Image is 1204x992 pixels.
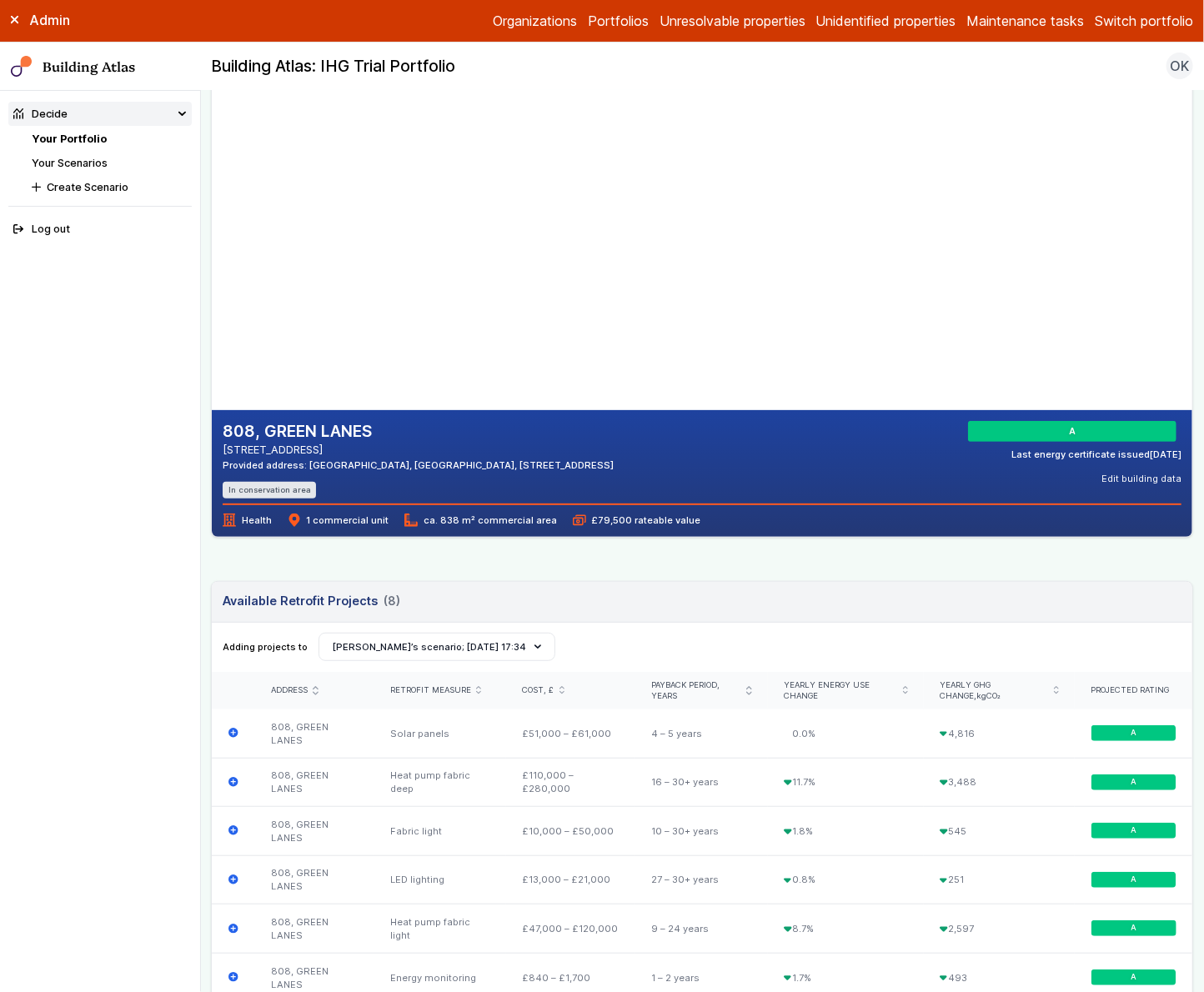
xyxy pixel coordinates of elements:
span: £79,500 rateable value [573,514,700,527]
div: Projected rating [1091,685,1176,696]
div: £10,000 – £50,000 [506,807,635,856]
span: Health [223,514,271,527]
div: 251 [924,855,1075,904]
span: 1 commercial unit [288,514,389,527]
div: 808, GREEN LANES [255,807,374,856]
li: In conservation area [223,482,316,498]
div: 1.8% [768,807,924,856]
time: [DATE] [1150,448,1181,460]
button: Create Scenario [27,175,192,199]
h3: Available Retrofit Projects [223,592,399,610]
button: OK [1166,53,1193,79]
a: Your Scenarios [32,157,108,169]
div: 0.8% [768,855,924,904]
span: A [1131,777,1136,788]
button: Log out [8,218,192,242]
a: Unidentified properties [816,11,956,31]
button: [PERSON_NAME]’s scenario; [DATE] 17:34 [319,633,555,661]
summary: Decide [8,102,192,126]
img: main-0bbd2752.svg [11,56,33,78]
div: 808, GREEN LANES [255,758,374,807]
span: A [1131,728,1136,739]
span: Cost, £ [522,685,554,696]
span: A [1131,924,1136,934]
div: £47,000 – £120,000 [506,904,635,954]
div: Heat pump fabric light [374,904,506,954]
span: OK [1171,56,1190,76]
div: 808, GREEN LANES [255,904,374,954]
div: Fabric light [374,807,506,856]
h2: 808, GREEN LANES [223,421,614,443]
div: 10 – 30+ years [635,807,768,856]
span: Address [271,685,308,696]
div: Provided address: [GEOGRAPHIC_DATA], [GEOGRAPHIC_DATA], [STREET_ADDRESS] [223,458,614,472]
div: Decide [13,106,68,122]
div: 545 [924,807,1075,856]
div: 27 – 30+ years [635,855,768,904]
span: Adding projects to [223,640,308,654]
span: Yearly GHG change, [940,680,1048,702]
span: kgCO₂ [976,691,1001,700]
button: Edit building data [1101,472,1181,485]
span: (8) [384,592,400,610]
span: A [1131,874,1136,885]
span: A [1131,825,1136,836]
div: 0.0% [768,709,924,758]
span: A [1071,425,1078,438]
div: Heat pump fabric deep [374,758,506,807]
h2: Building Atlas: IHG Trial Portfolio [211,56,455,78]
span: Yearly energy use change [784,680,897,702]
a: Portfolios [588,11,649,31]
a: Maintenance tasks [966,11,1084,31]
div: Last energy certificate issued [1011,448,1181,461]
div: 4,816 [924,709,1075,758]
div: LED lighting [374,855,506,904]
div: 2,597 [924,904,1075,954]
div: 808, GREEN LANES [255,855,374,904]
div: 8.7% [768,904,924,954]
div: 3,488 [924,758,1075,807]
div: £51,000 – £61,000 [506,709,635,758]
span: A [1131,972,1136,983]
div: Solar panels [374,709,506,758]
span: Retrofit measure [390,685,471,696]
a: Your Portfolio [32,133,107,145]
a: Organizations [493,11,577,31]
button: Switch portfolio [1095,11,1193,31]
div: 4 – 5 years [635,709,768,758]
address: [STREET_ADDRESS] [223,442,614,458]
span: ca. 838 m² commercial area [404,514,556,527]
div: 11.7% [768,758,924,807]
span: Payback period, years [651,680,741,702]
a: Unresolvable properties [660,11,805,31]
div: 808, GREEN LANES [255,709,374,758]
div: 16 – 30+ years [635,758,768,807]
div: £110,000 – £280,000 [506,758,635,807]
div: 9 – 24 years [635,904,768,954]
div: £13,000 – £21,000 [506,855,635,904]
